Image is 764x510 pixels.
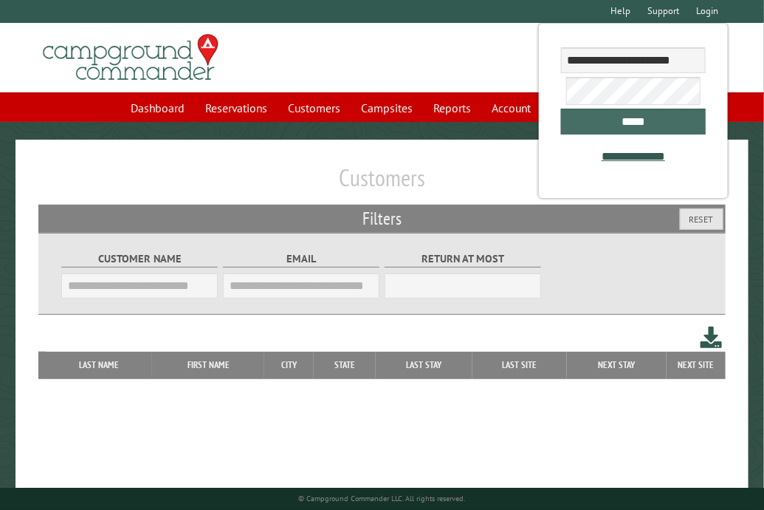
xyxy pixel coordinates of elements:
[701,324,722,351] a: Download this customer list (.csv)
[122,94,193,122] a: Dashboard
[38,205,726,233] h2: Filters
[279,94,349,122] a: Customers
[152,352,264,378] th: First Name
[223,251,380,268] label: Email
[680,208,723,230] button: Reset
[61,251,218,268] label: Customer Name
[376,352,472,378] th: Last Stay
[299,494,466,503] small: © Campground Commander LLC. All rights reserved.
[38,29,223,86] img: Campground Commander
[264,352,314,378] th: City
[352,94,421,122] a: Campsites
[667,352,726,378] th: Next Site
[196,94,276,122] a: Reservations
[385,251,542,268] label: Return at most
[424,94,480,122] a: Reports
[483,94,540,122] a: Account
[567,352,667,378] th: Next Stay
[46,352,153,378] th: Last Name
[38,163,726,204] h1: Customers
[472,352,567,378] th: Last Site
[314,352,376,378] th: State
